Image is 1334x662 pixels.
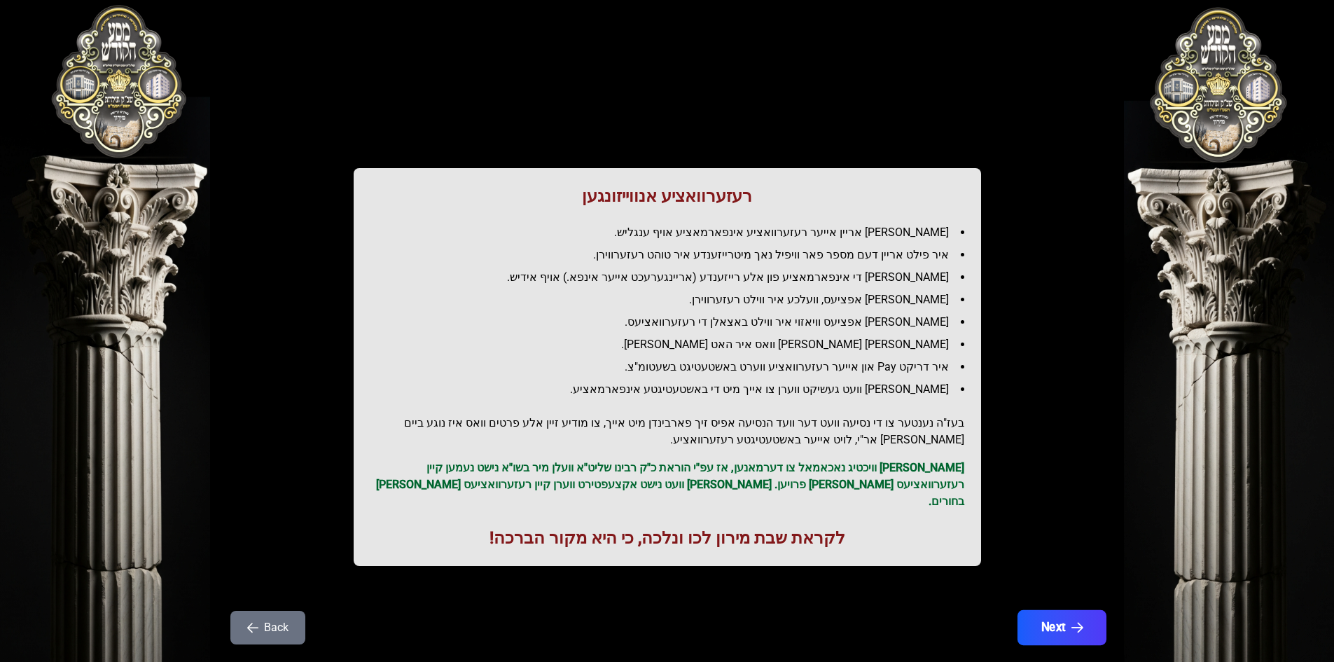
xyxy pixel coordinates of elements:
[1017,610,1106,645] button: Next
[382,224,964,241] li: [PERSON_NAME] אריין אייער רעזערוואציע אינפארמאציע אויף ענגליש.
[370,460,964,510] p: [PERSON_NAME] וויכטיג נאכאמאל צו דערמאנען, אז עפ"י הוראת כ"ק רבינו שליט"א וועלן מיר בשו"א נישט נע...
[382,336,964,353] li: [PERSON_NAME] [PERSON_NAME] וואס איר האט [PERSON_NAME].
[230,611,305,644] button: Back
[370,185,964,207] h1: רעזערוואציע אנווייזונגען
[382,247,964,263] li: איר פילט אריין דעם מספר פאר וויפיל נאך מיטרייזענדע איר טוהט רעזערווירן.
[382,381,964,398] li: [PERSON_NAME] וועט געשיקט ווערן צו אייך מיט די באשטעטיגטע אינפארמאציע.
[382,291,964,308] li: [PERSON_NAME] אפציעס, וועלכע איר ווילט רעזערווירן.
[370,527,964,549] h1: לקראת שבת מירון לכו ונלכה, כי היא מקור הברכה!
[382,314,964,331] li: [PERSON_NAME] אפציעס וויאזוי איר ווילט באצאלן די רעזערוואציעס.
[382,359,964,375] li: איר דריקט Pay און אייער רעזערוואציע ווערט באשטעטיגט בשעטומ"צ.
[382,269,964,286] li: [PERSON_NAME] די אינפארמאציע פון אלע רייזענדע (אריינגערעכט אייער אינפא.) אויף אידיש.
[370,415,964,448] h2: בעז"ה נענטער צו די נסיעה וועט דער וועד הנסיעה אפיס זיך פארבינדן מיט אייך, צו מודיע זיין אלע פרטים...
